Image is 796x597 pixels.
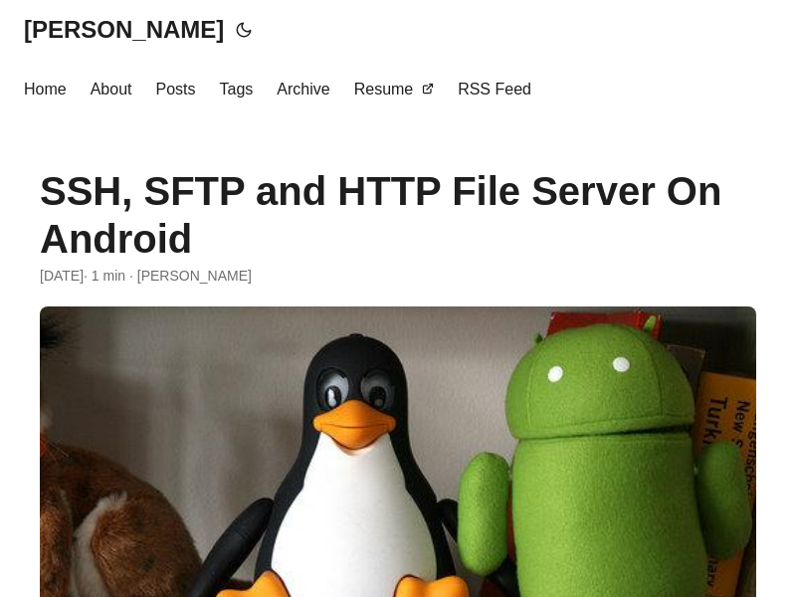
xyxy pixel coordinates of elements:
[458,81,531,98] span: RSS Feed
[24,60,67,119] a: Home
[277,60,329,119] a: Archive
[156,60,196,119] a: Posts
[354,60,434,119] a: Resume
[40,167,756,263] h1: SSH, SFTP and HTTP File Server On Android
[40,265,756,287] div: · 1 min · [PERSON_NAME]
[24,81,67,98] span: Home
[40,265,84,287] span: 2021-05-09 00:00:00 +0000 UTC
[156,81,196,98] span: Posts
[91,60,132,119] a: About
[277,81,329,98] span: Archive
[220,60,254,119] a: Tags
[458,60,531,119] a: RSS Feed
[354,81,414,98] span: Resume
[91,81,132,98] span: About
[220,81,254,98] span: Tags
